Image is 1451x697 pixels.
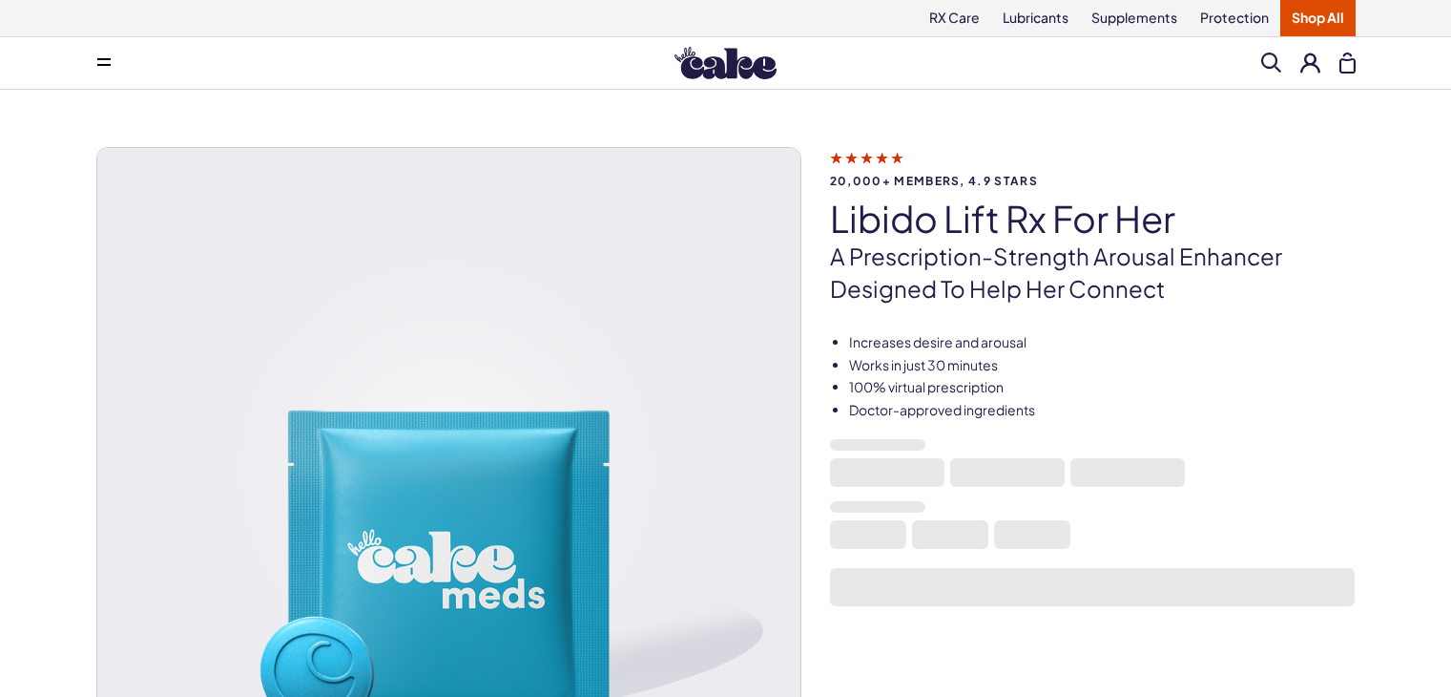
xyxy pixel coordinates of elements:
[849,401,1356,420] li: Doctor-approved ingredients
[849,356,1356,375] li: Works in just 30 minutes
[830,149,1356,187] a: 20,000+ members, 4.9 stars
[830,199,1356,239] h1: Libido Lift Rx For Her
[830,175,1356,187] span: 20,000+ members, 4.9 stars
[674,47,777,79] img: Hello Cake
[849,378,1356,397] li: 100% virtual prescription
[830,241,1356,305] p: A prescription-strength arousal enhancer designed to help her connect
[849,333,1356,352] li: Increases desire and arousal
